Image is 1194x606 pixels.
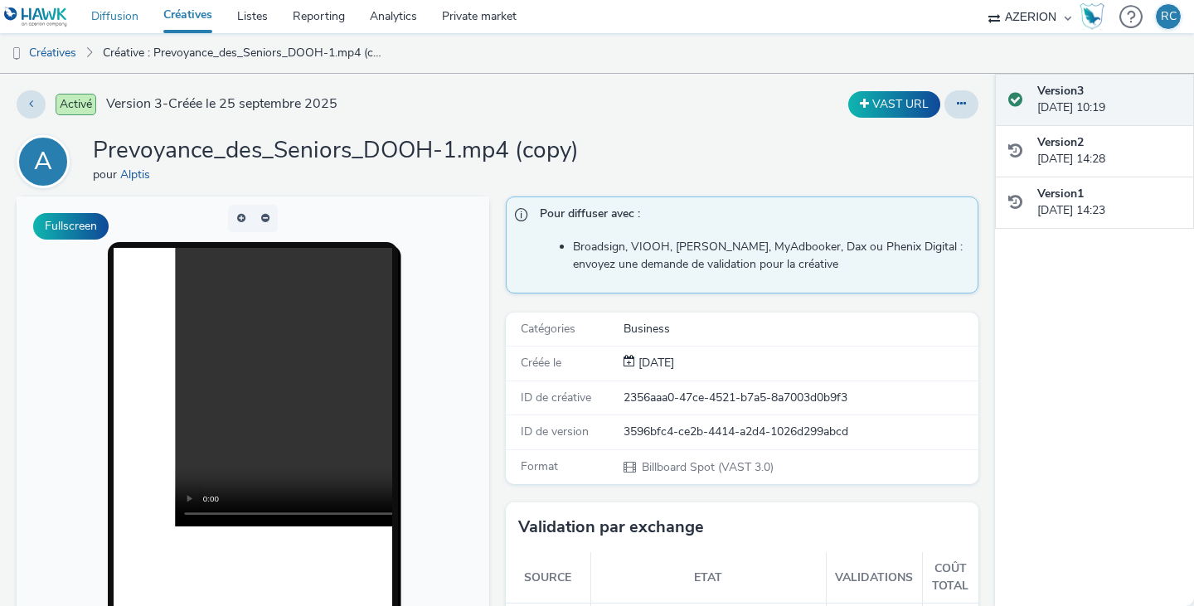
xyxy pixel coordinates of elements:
[521,424,589,439] span: ID de version
[34,138,52,185] div: A
[1037,186,1181,220] div: [DATE] 14:23
[521,390,591,405] span: ID de créative
[33,213,109,240] button: Fullscreen
[1037,134,1181,168] div: [DATE] 14:28
[848,91,940,118] button: VAST URL
[1037,134,1084,150] strong: Version 2
[826,552,922,603] th: Validations
[521,355,561,371] span: Créée le
[506,552,590,603] th: Source
[120,167,157,182] a: Alptis
[17,153,76,169] a: A
[8,46,25,62] img: dooh
[4,7,68,27] img: undefined Logo
[93,135,579,167] h1: Prevoyance_des_Seniors_DOOH-1.mp4 (copy)
[521,458,558,474] span: Format
[640,459,774,475] span: Billboard Spot (VAST 3.0)
[106,95,337,114] span: Version 3 - Créée le 25 septembre 2025
[1080,3,1104,30] img: Hawk Academy
[624,390,977,406] div: 2356aaa0-47ce-4521-b7a5-8a7003d0b9f3
[95,33,393,73] a: Créative : Prevoyance_des_Seniors_DOOH-1.mp4 (copy)
[1037,83,1084,99] strong: Version 3
[590,552,826,603] th: Etat
[624,321,977,337] div: Business
[56,94,96,115] span: Activé
[1037,83,1181,117] div: [DATE] 10:19
[635,355,674,371] span: [DATE]
[922,552,978,603] th: Coût total
[521,321,575,337] span: Catégories
[573,239,969,273] li: Broadsign, VIOOH, [PERSON_NAME], MyAdbooker, Dax ou Phenix Digital : envoyez une demande de valid...
[93,167,120,182] span: pour
[518,515,704,540] h3: Validation par exchange
[1161,4,1177,29] div: RC
[1037,186,1084,201] strong: Version 1
[624,424,977,440] div: 3596bfc4-ce2b-4414-a2d4-1026d299abcd
[540,206,961,227] span: Pour diffuser avec :
[844,91,944,118] div: Dupliquer la créative en un VAST URL
[1080,3,1111,30] a: Hawk Academy
[635,355,674,371] div: Création 25 septembre 2025, 14:23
